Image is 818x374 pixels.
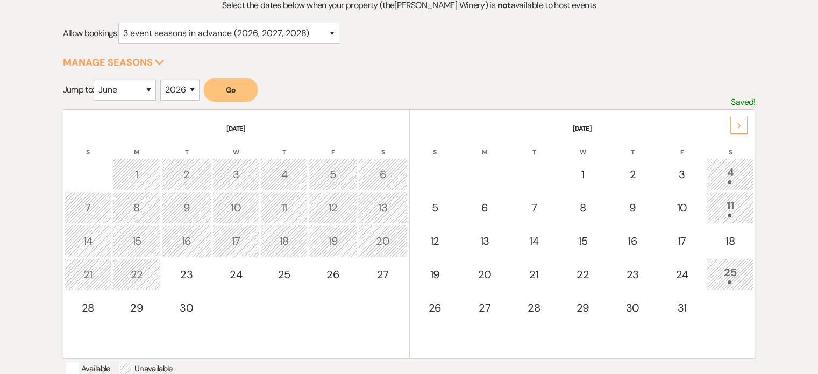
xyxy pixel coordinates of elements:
th: S [358,135,408,157]
div: 8 [118,200,155,216]
div: 7 [70,200,106,216]
div: 18 [266,233,302,249]
div: 31 [664,300,700,316]
th: F [658,135,706,157]
th: W [212,135,260,157]
button: Manage Seasons [63,58,165,67]
div: 20 [364,233,402,249]
th: T [608,135,657,157]
div: 28 [516,300,552,316]
th: T [510,135,558,157]
th: S [65,135,112,157]
div: 16 [168,233,205,249]
button: Go [204,78,258,102]
th: W [559,135,607,157]
div: 29 [118,300,155,316]
th: T [260,135,308,157]
div: 17 [664,233,700,249]
div: 10 [664,200,700,216]
div: 19 [417,266,453,283]
div: 18 [713,233,748,249]
div: 9 [168,200,205,216]
div: 5 [417,200,453,216]
th: S [707,135,754,157]
div: 14 [70,233,106,249]
div: 22 [565,266,601,283]
div: 17 [218,233,254,249]
div: 6 [364,166,402,182]
div: 4 [713,164,748,184]
span: Jump to: [63,84,94,95]
div: 24 [218,266,254,283]
th: S [411,135,459,157]
div: 13 [364,200,402,216]
div: 15 [118,233,155,249]
div: 6 [466,200,503,216]
div: 14 [516,233,552,249]
th: M [112,135,161,157]
div: 3 [664,166,700,182]
div: 15 [565,233,601,249]
div: 1 [118,166,155,182]
div: 23 [168,266,205,283]
div: 25 [713,264,748,284]
th: [DATE] [65,111,408,133]
div: 26 [315,266,351,283]
div: 25 [266,266,302,283]
p: Saved! [731,95,755,109]
div: 16 [614,233,651,249]
span: Allow bookings: [63,27,118,39]
div: 10 [218,200,254,216]
div: 30 [614,300,651,316]
th: M [460,135,509,157]
div: 4 [266,166,302,182]
div: 7 [516,200,552,216]
div: 22 [118,266,155,283]
div: 1 [565,166,601,182]
div: 20 [466,266,503,283]
th: [DATE] [411,111,754,133]
div: 12 [315,200,351,216]
th: T [162,135,211,157]
th: F [309,135,357,157]
div: 13 [466,233,503,249]
div: 2 [614,166,651,182]
div: 9 [614,200,651,216]
div: 23 [614,266,651,283]
div: 29 [565,300,601,316]
div: 27 [364,266,402,283]
div: 5 [315,166,351,182]
div: 11 [713,197,748,217]
div: 28 [70,300,106,316]
div: 12 [417,233,453,249]
div: 26 [417,300,453,316]
div: 11 [266,200,302,216]
div: 8 [565,200,601,216]
div: 2 [168,166,205,182]
div: 3 [218,166,254,182]
div: 27 [466,300,503,316]
div: 24 [664,266,700,283]
div: 21 [70,266,106,283]
div: 19 [315,233,351,249]
div: 30 [168,300,205,316]
div: 21 [516,266,552,283]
